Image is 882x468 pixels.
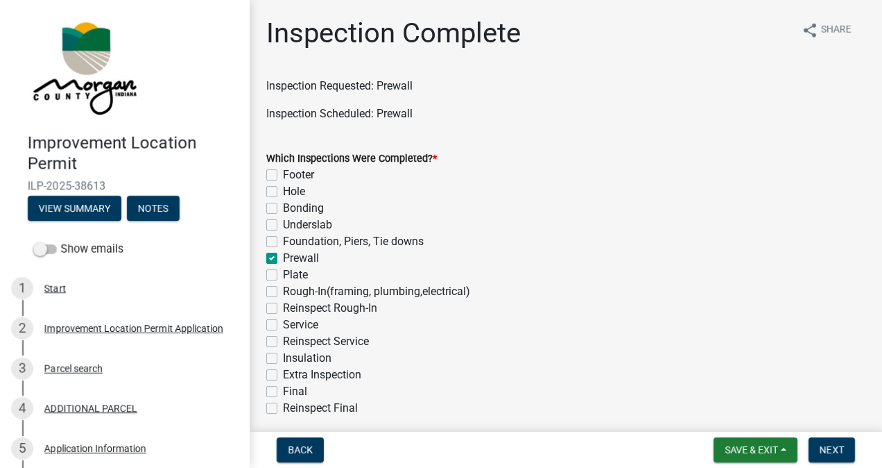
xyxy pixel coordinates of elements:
[28,133,239,174] h4: Improvement Location Permit
[821,22,851,39] span: Share
[283,400,358,417] label: Reinspect Final
[283,383,307,400] label: Final
[808,437,855,462] button: Next
[44,403,137,413] div: ADDITIONAL PARCEL
[283,317,318,333] label: Service
[283,250,319,267] label: Prewall
[28,15,139,119] img: Morgan County, Indiana
[44,324,223,333] div: Improvement Location Permit Application
[725,444,778,456] span: Save & Exit
[820,444,844,456] span: Next
[283,300,377,317] label: Reinspect Rough-In
[28,203,121,215] wm-modal-confirm: Summary
[11,397,33,419] div: 4
[127,196,180,221] button: Notes
[714,437,797,462] button: Save & Exit
[283,167,314,183] label: Footer
[11,277,33,299] div: 1
[11,317,33,340] div: 2
[11,437,33,460] div: 5
[33,241,123,258] label: Show emails
[44,444,146,453] div: Application Information
[44,364,103,374] div: Parcel search
[283,267,308,283] label: Plate
[266,106,865,122] p: Inspection Scheduled: Prewall
[11,358,33,380] div: 3
[288,444,313,456] span: Back
[283,350,331,367] label: Insulation
[790,17,863,44] button: shareShare
[28,179,222,192] span: ILP-2025-38613
[283,217,332,233] label: Underslab
[266,78,865,94] p: Inspection Requested: Prewall
[283,283,470,300] label: Rough-In(framing, plumbing,electrical)
[283,333,369,350] label: Reinspect Service
[283,233,424,250] label: Foundation, Piers, Tie downs
[283,200,324,217] label: Bonding
[283,183,305,200] label: Hole
[127,203,180,215] wm-modal-confirm: Notes
[28,196,121,221] button: View Summary
[277,437,324,462] button: Back
[266,154,437,164] label: Which Inspections Were Completed?
[266,17,521,50] h1: Inspection Complete
[802,22,818,39] i: share
[283,367,361,383] label: Extra Inspection
[44,283,66,293] div: Start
